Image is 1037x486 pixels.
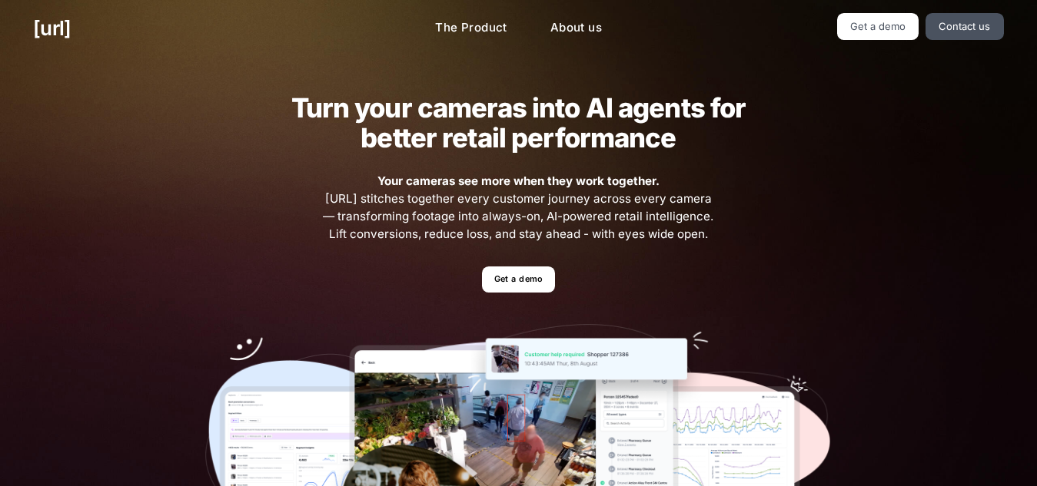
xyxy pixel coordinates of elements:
[926,13,1004,40] a: Contact us
[267,93,769,153] h2: Turn your cameras into AI agents for better retail performance
[837,13,919,40] a: Get a demo
[482,266,555,293] a: Get a demo
[321,173,716,243] span: [URL] stitches together every customer journey across every camera — transforming footage into al...
[423,13,520,43] a: The Product
[377,174,660,188] strong: Your cameras see more when they work together.
[33,13,71,43] a: [URL]
[538,13,614,43] a: About us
